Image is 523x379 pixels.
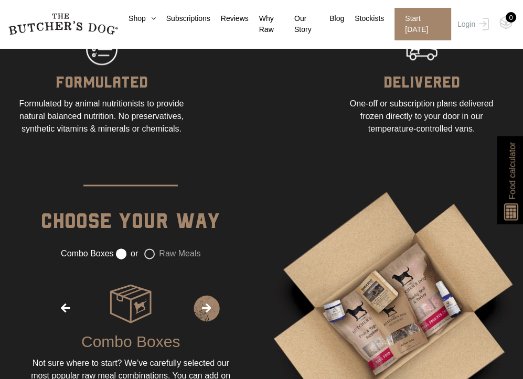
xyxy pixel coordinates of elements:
a: Shop [118,13,156,24]
label: or [116,248,138,259]
img: TBD_Cart-Empty.png [499,16,513,29]
label: Raw Meals [144,248,200,259]
label: Combo Boxes [61,247,114,260]
div: 0 [506,12,516,23]
a: Stockists [344,13,384,24]
span: Food calculator [506,142,518,199]
div: One-off or subscription plans delivered frozen directly to your door in our temperature-controlle... [338,98,506,135]
div: DELIVERED [383,65,460,98]
span: Previous [52,295,79,321]
div: FORMULATED [56,65,148,98]
span: Next [194,295,220,321]
div: Combo Boxes [81,324,180,357]
div: Choose your way [41,205,220,247]
a: Login [455,8,489,40]
a: Why Raw [249,13,284,35]
span: Start [DATE] [394,8,451,40]
a: Subscriptions [156,13,210,24]
a: Blog [319,13,344,24]
a: Start [DATE] [384,8,455,40]
a: Our Story [284,13,319,35]
a: Reviews [210,13,249,24]
div: Formulated by animal nutritionists to provide natural balanced nutrition. No preservatives, synth... [18,98,186,135]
